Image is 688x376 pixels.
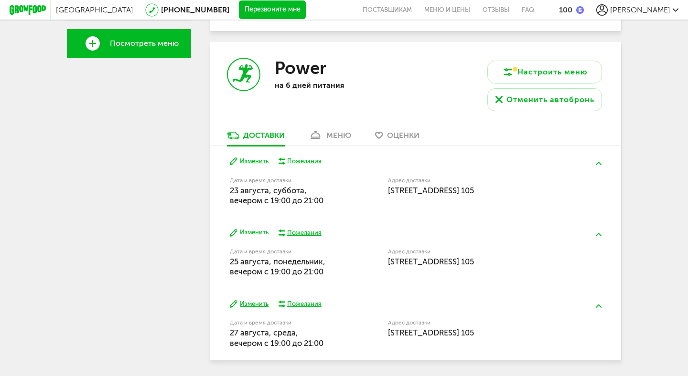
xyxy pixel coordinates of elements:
span: [STREET_ADDRESS] 105 [388,328,474,337]
button: Изменить [230,228,269,237]
label: Адрес доставки [388,178,566,183]
span: 25 августа, понедельник, вечером c 19:00 до 21:00 [230,257,325,276]
div: Пожелания [287,157,322,166]
a: Доставки [222,130,290,146]
h3: Power [275,58,326,78]
button: Пожелания [278,300,322,308]
span: 23 августа, суббота, вечером c 19:00 до 21:00 [230,186,323,205]
button: Настроить меню [487,61,602,84]
label: Дата и время доставки [230,249,339,254]
img: arrow-up-green.5eb5f82.svg [596,233,602,236]
img: arrow-up-green.5eb5f82.svg [596,162,602,165]
button: Изменить [230,300,269,309]
button: Отменить автобронь [487,88,602,111]
div: Доставки [243,131,285,140]
div: Пожелания [287,229,322,237]
div: Пожелания [287,300,322,308]
a: [PHONE_NUMBER] [161,5,229,14]
label: Дата и время доставки [230,178,339,183]
p: на 6 дней питания [275,81,399,90]
span: [STREET_ADDRESS] 105 [388,186,474,195]
div: 100 [559,5,572,14]
span: [PERSON_NAME] [610,5,670,14]
button: Изменить [230,157,269,166]
button: Пожелания [278,229,322,237]
span: Оценки [387,131,419,140]
label: Адрес доставки [388,320,566,325]
button: Пожелания [278,157,322,166]
label: Дата и время доставки [230,320,339,325]
div: Отменить автобронь [506,94,594,105]
a: Оценки [370,130,424,146]
span: 27 августа, среда, вечером c 19:00 до 21:00 [230,328,323,347]
label: Адрес доставки [388,249,566,254]
a: меню [304,130,356,146]
img: arrow-up-green.5eb5f82.svg [596,304,602,308]
a: Посмотреть меню [67,29,191,58]
button: Перезвоните мне [239,0,306,20]
span: [STREET_ADDRESS] 105 [388,257,474,266]
div: меню [326,131,351,140]
img: bonus_b.cdccf46.png [576,6,584,14]
span: Посмотреть меню [110,39,179,48]
span: [GEOGRAPHIC_DATA] [56,5,133,14]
